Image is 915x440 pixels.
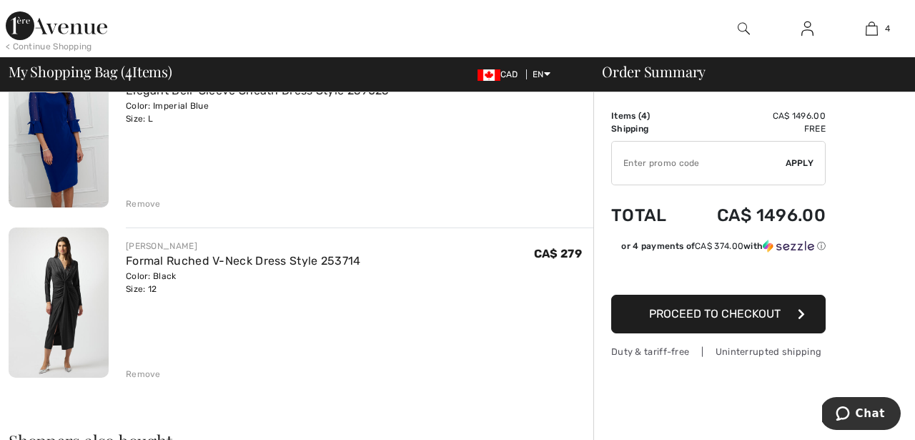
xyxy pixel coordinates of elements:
[612,142,786,185] input: Promo code
[126,240,361,253] div: [PERSON_NAME]
[9,57,109,207] img: Elegant Bell-Sleeve Sheath Dress Style 259025
[763,240,814,253] img: Sezzle
[126,254,361,268] a: Formal Ruched V-Neck Dress Style 253714
[786,157,814,170] span: Apply
[9,64,172,79] span: My Shopping Bag ( Items)
[125,61,132,79] span: 4
[9,228,109,378] img: Formal Ruched V-Neck Dress Style 253714
[126,197,161,210] div: Remove
[6,40,92,53] div: < Continue Shopping
[801,20,813,37] img: My Info
[822,397,901,433] iframe: Opens a widget where you can chat to one of our agents
[885,22,890,35] span: 4
[533,69,550,79] span: EN
[641,111,647,121] span: 4
[790,20,825,38] a: Sign In
[126,99,390,125] div: Color: Imperial Blue Size: L
[611,191,683,240] td: Total
[840,20,903,37] a: 4
[611,345,826,358] div: Duty & tariff-free | Uninterrupted shipping
[683,191,826,240] td: CA$ 1496.00
[611,295,826,333] button: Proceed to Checkout
[866,20,878,37] img: My Bag
[534,247,582,260] span: CA$ 279
[738,20,750,37] img: search the website
[478,69,500,81] img: Canadian Dollar
[611,109,683,122] td: Items ( )
[683,122,826,135] td: Free
[126,368,161,381] div: Remove
[611,240,826,258] div: or 4 payments ofCA$ 374.00withSezzle Click to learn more about Sezzle
[621,240,826,253] div: or 4 payments of with
[585,64,906,79] div: Order Summary
[649,307,781,321] span: Proceed to Checkout
[611,122,683,135] td: Shipping
[6,11,107,40] img: 1ère Avenue
[683,109,826,122] td: CA$ 1496.00
[695,241,743,251] span: CA$ 374.00
[478,69,524,79] span: CAD
[611,258,826,290] iframe: PayPal-paypal
[126,270,361,295] div: Color: Black Size: 12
